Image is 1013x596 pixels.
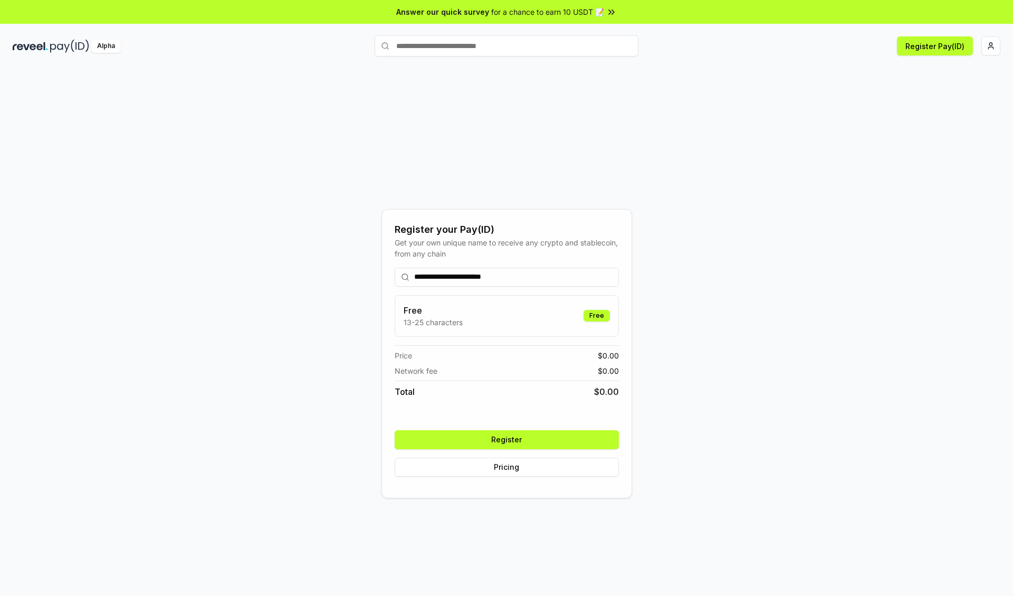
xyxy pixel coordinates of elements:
[598,350,619,361] span: $ 0.00
[395,458,619,477] button: Pricing
[404,304,463,317] h3: Free
[50,40,89,53] img: pay_id
[404,317,463,328] p: 13-25 characters
[897,36,973,55] button: Register Pay(ID)
[395,430,619,449] button: Register
[91,40,121,53] div: Alpha
[395,365,437,376] span: Network fee
[395,222,619,237] div: Register your Pay(ID)
[395,237,619,259] div: Get your own unique name to receive any crypto and stablecoin, from any chain
[594,385,619,398] span: $ 0.00
[395,385,415,398] span: Total
[13,40,48,53] img: reveel_dark
[395,350,412,361] span: Price
[396,6,489,17] span: Answer our quick survey
[491,6,604,17] span: for a chance to earn 10 USDT 📝
[584,310,610,321] div: Free
[598,365,619,376] span: $ 0.00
